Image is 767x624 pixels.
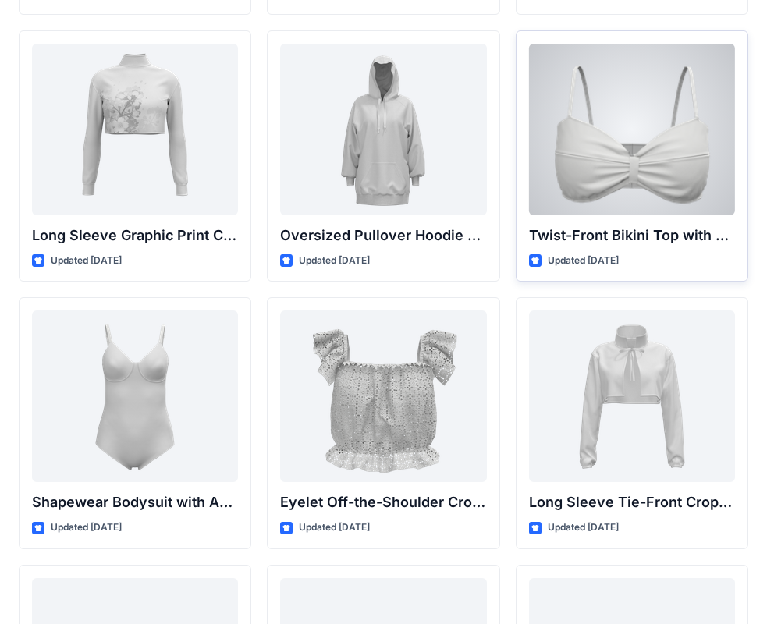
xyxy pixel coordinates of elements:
[280,491,486,513] p: Eyelet Off-the-Shoulder Crop Top with Ruffle Straps
[280,225,486,246] p: Oversized Pullover Hoodie with Front Pocket
[529,225,735,246] p: Twist-Front Bikini Top with Thin Straps
[32,225,238,246] p: Long Sleeve Graphic Print Cropped Turtleneck
[32,310,238,482] a: Shapewear Bodysuit with Adjustable Straps
[529,491,735,513] p: Long Sleeve Tie-Front Cropped Shrug
[529,310,735,482] a: Long Sleeve Tie-Front Cropped Shrug
[529,44,735,215] a: Twist-Front Bikini Top with Thin Straps
[280,44,486,215] a: Oversized Pullover Hoodie with Front Pocket
[548,519,619,536] p: Updated [DATE]
[32,44,238,215] a: Long Sleeve Graphic Print Cropped Turtleneck
[548,253,619,269] p: Updated [DATE]
[299,253,370,269] p: Updated [DATE]
[280,310,486,482] a: Eyelet Off-the-Shoulder Crop Top with Ruffle Straps
[32,491,238,513] p: Shapewear Bodysuit with Adjustable Straps
[51,519,122,536] p: Updated [DATE]
[51,253,122,269] p: Updated [DATE]
[299,519,370,536] p: Updated [DATE]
